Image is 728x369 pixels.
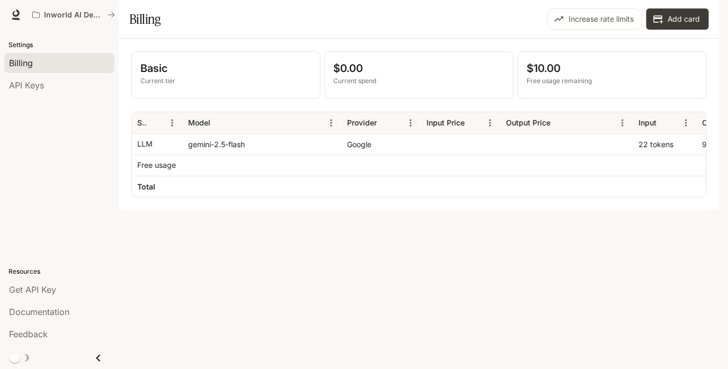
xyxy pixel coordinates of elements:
div: Service [137,118,147,127]
p: LLM [137,139,153,149]
p: Current spend [334,76,505,86]
p: Current tier [140,76,312,86]
button: Sort [552,115,567,131]
div: gemini-2.5-flash [183,133,342,155]
div: Google [342,133,421,155]
button: Menu [615,115,631,131]
button: Menu [164,115,180,131]
button: Sort [378,115,394,131]
button: All workspaces [28,4,120,25]
button: Sort [211,115,227,131]
button: Menu [678,115,694,131]
div: Model [188,118,210,127]
p: Basic [140,60,312,76]
div: 22 tokens [633,133,697,155]
div: Input Price [427,118,465,127]
button: Add card [646,8,709,30]
div: Output [702,118,725,127]
p: Free usage [137,160,176,170]
p: $10.00 [527,60,698,76]
p: Free usage remaining [527,76,698,86]
button: Menu [482,115,498,131]
p: $0.00 [334,60,505,76]
button: Sort [658,115,673,131]
h1: Billing [129,8,161,30]
button: Sort [148,115,164,131]
button: Sort [466,115,482,131]
h6: Total [137,182,155,192]
div: Provider [347,118,377,127]
button: Increase rate limits [547,8,642,30]
button: Menu [323,115,339,131]
div: Output Price [506,118,551,127]
p: Inworld AI Demos [44,11,103,20]
button: Menu [403,115,419,131]
div: Input [638,118,656,127]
